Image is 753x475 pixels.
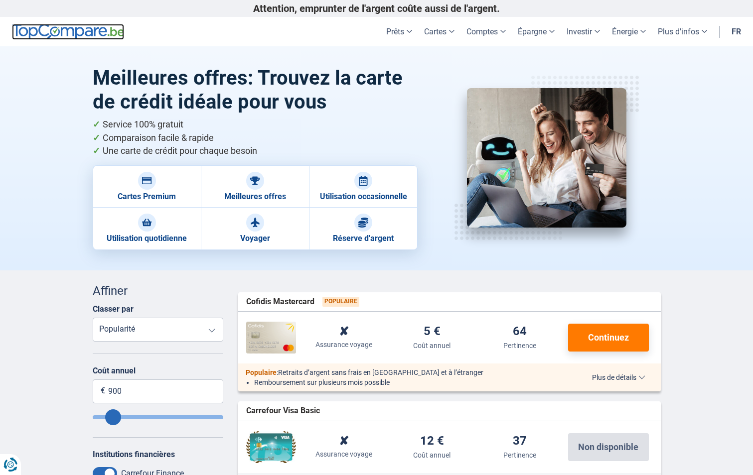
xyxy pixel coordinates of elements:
[101,385,105,397] span: €
[93,415,224,419] input: Annualfee
[309,208,417,249] a: Réserve d'argent Réserve d'argent
[512,17,561,46] a: Épargne
[726,17,747,46] a: fr
[592,374,645,381] span: Plus de détails
[254,377,562,387] li: Remboursement sur plusieurs mois possible
[413,341,451,351] div: Coût annuel
[568,433,649,461] button: Non disponible
[460,17,512,46] a: Comptes
[358,176,368,186] img: Utilisation occasionnelle
[246,296,314,308] span: Cofidis Mastercard
[12,24,124,40] img: TopCompare
[250,218,260,228] img: Voyager
[93,304,134,314] label: Classer par
[250,176,260,186] img: Meilleures offres
[588,333,629,342] span: Continuez
[238,367,570,377] div: :
[142,218,152,228] img: Utilisation quotidienne
[513,325,527,339] div: 64
[93,66,418,114] h1: Meilleures offres: Trouvez la carte de crédit idéale pour vous
[568,324,649,352] button: Continuez
[246,431,296,463] img: Carrefour Finance
[93,450,175,459] label: Institutions financières
[309,165,417,208] a: Utilisation occasionnelle Utilisation occasionnelle
[246,405,320,417] span: Carrefour Visa Basic
[380,17,418,46] a: Prêts
[142,176,152,186] img: Cartes Premium
[561,17,606,46] a: Investir
[503,450,536,460] div: Pertinence
[513,435,527,448] div: 37
[93,366,224,375] label: Coût annuel
[322,297,359,307] span: Populaire
[315,449,372,459] div: Assurance voyage
[424,325,441,339] div: 5 €
[652,17,713,46] a: Plus d'infos
[93,208,201,249] a: Utilisation quotidienne Utilisation quotidienne
[246,368,277,376] span: Populaire
[93,118,418,131] li: Service 100% gratuit
[503,341,536,351] div: Pertinence
[93,165,201,208] a: Cartes Premium Cartes Premium
[315,340,372,350] div: Assurance voyage
[93,131,418,145] li: Comparaison facile & rapide
[93,282,224,299] div: Affiner
[585,373,653,381] button: Plus de détails
[413,450,451,460] div: Coût annuel
[420,435,444,448] div: 12 €
[201,208,309,249] a: Voyager Voyager
[246,322,296,354] img: Cofidis
[93,144,418,158] li: Une carte de crédit pour chaque besoin
[578,443,638,452] span: Non disponible
[358,218,368,228] img: Réserve d'argent
[278,368,483,376] span: Retraits d’argent sans frais en [GEOGRAPHIC_DATA] et à l’étranger
[93,2,661,14] p: Attention, emprunter de l'argent coûte aussi de l'argent.
[467,88,626,228] img: Meilleures offres
[606,17,652,46] a: Énergie
[339,326,349,338] div: ✘
[339,435,349,447] div: ✘
[418,17,460,46] a: Cartes
[201,165,309,208] a: Meilleures offres Meilleures offres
